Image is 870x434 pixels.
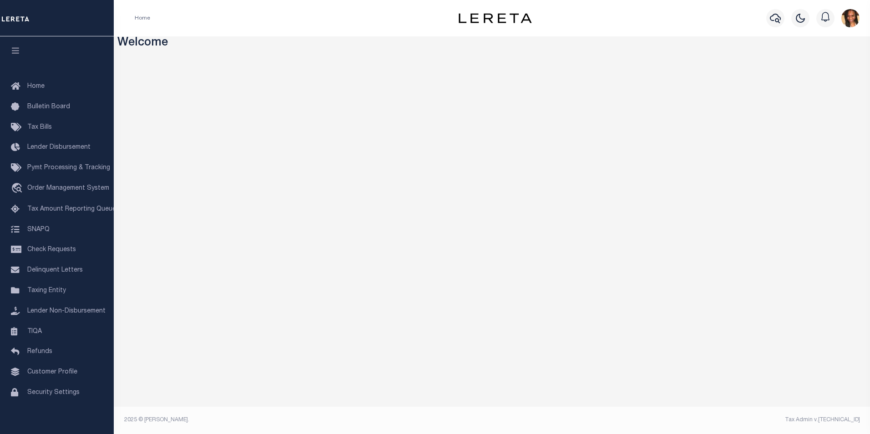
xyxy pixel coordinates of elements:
[27,185,109,192] span: Order Management System
[27,389,80,396] span: Security Settings
[27,124,52,131] span: Tax Bills
[27,226,50,232] span: SNAPQ
[117,36,867,50] h3: Welcome
[27,288,66,294] span: Taxing Entity
[499,416,860,424] div: Tax Admin v.[TECHNICAL_ID]
[27,247,76,253] span: Check Requests
[27,83,45,90] span: Home
[27,267,83,273] span: Delinquent Letters
[135,14,150,22] li: Home
[11,183,25,195] i: travel_explore
[27,165,110,171] span: Pymt Processing & Tracking
[27,144,91,151] span: Lender Disbursement
[27,328,42,334] span: TIQA
[27,206,116,212] span: Tax Amount Reporting Queue
[27,308,106,314] span: Lender Non-Disbursement
[27,104,70,110] span: Bulletin Board
[459,13,531,23] img: logo-dark.svg
[27,348,52,355] span: Refunds
[27,369,77,375] span: Customer Profile
[117,416,492,424] div: 2025 © [PERSON_NAME].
